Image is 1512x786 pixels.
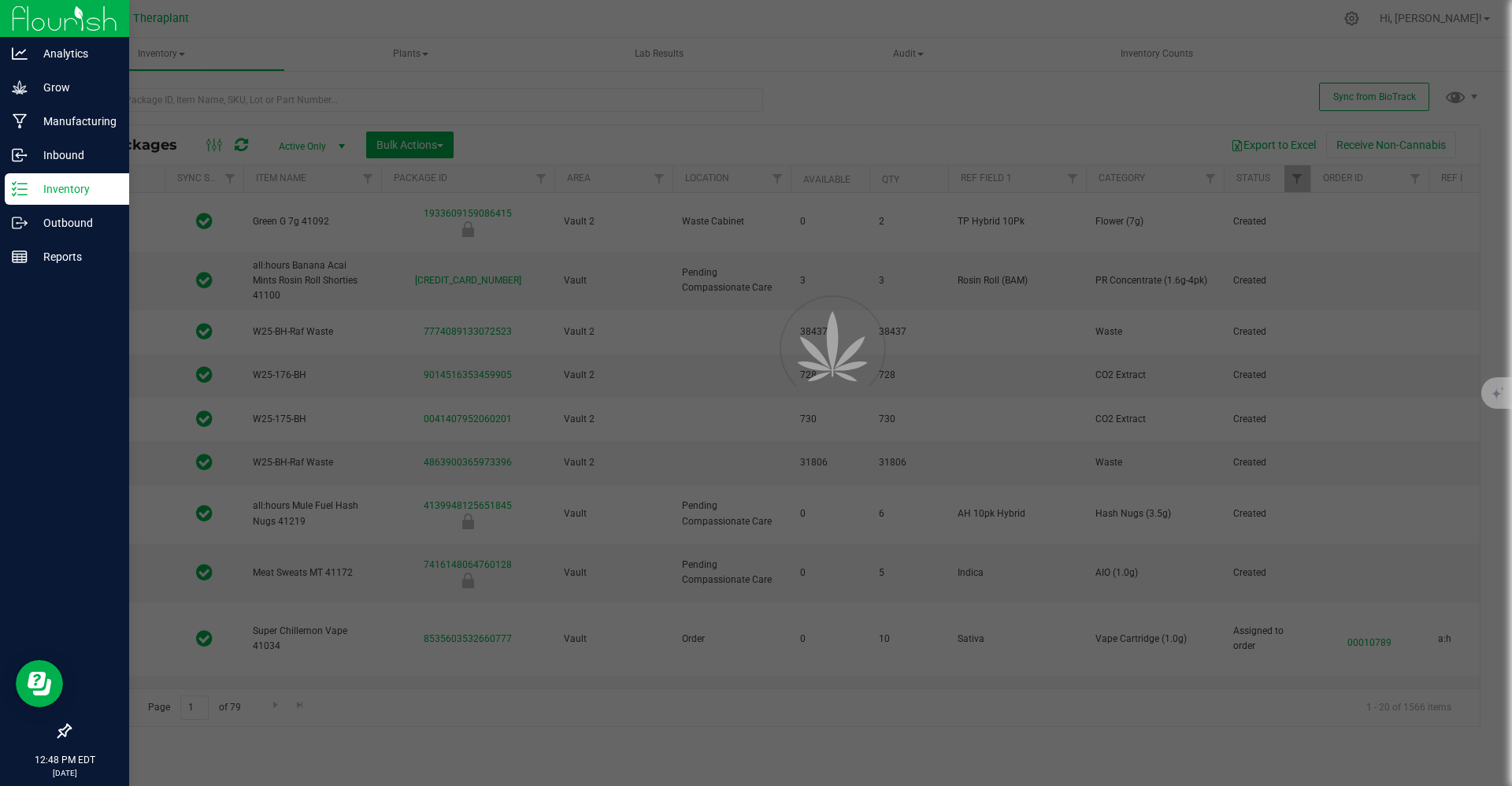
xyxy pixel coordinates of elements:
[12,46,28,61] inline-svg: Analytics
[12,147,28,163] inline-svg: Inbound
[12,249,28,265] inline-svg: Reports
[28,112,122,131] p: Manufacturing
[7,753,122,767] p: 12:48 PM EDT
[7,767,122,779] p: [DATE]
[16,660,63,707] iframe: Resource center
[12,181,28,197] inline-svg: Inventory
[28,213,122,232] p: Outbound
[28,78,122,97] p: Grow
[28,180,122,198] p: Inventory
[12,215,28,231] inline-svg: Outbound
[12,113,28,129] inline-svg: Manufacturing
[12,80,28,95] inline-svg: Grow
[28,44,122,63] p: Analytics
[28,247,122,266] p: Reports
[28,146,122,165] p: Inbound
